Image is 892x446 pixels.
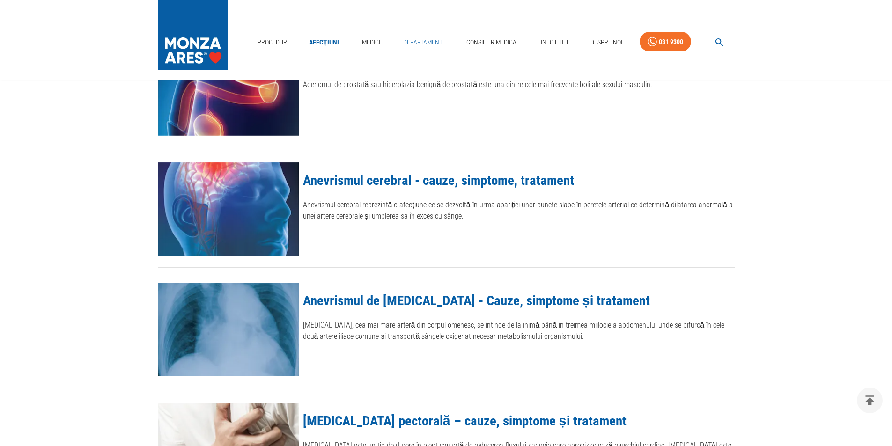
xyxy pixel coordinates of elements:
a: Despre Noi [587,33,626,52]
a: Departamente [399,33,450,52]
a: 031 9300 [640,32,691,52]
a: Proceduri [254,33,292,52]
a: Anevrismul de [MEDICAL_DATA] - Cauze, simptome și tratament [303,292,650,308]
a: Afecțiuni [305,33,343,52]
img: Anevrismul de aorta - Cauze, simptome și tratament [158,283,299,376]
img: Adenomul de prostată - cauze, simptome, tratament [158,42,299,136]
a: Consilier Medical [463,33,523,52]
div: 031 9300 [659,36,683,48]
a: Medici [356,33,386,52]
a: Anevrismul cerebral - cauze, simptome, tratament [303,172,574,188]
a: [MEDICAL_DATA] pectorală – cauze, simptome și tratament [303,413,627,429]
p: Adenomul de prostată sau hiperplazia benignă de prostată este una dintre cele mai frecvente boli ... [303,79,735,90]
img: Anevrismul cerebral - cauze, simptome, tratament [158,162,299,256]
p: Anevrismul cerebral reprezintă o afecțiune ce se dezvoltă în urma apariției unor puncte slabe în ... [303,199,735,222]
button: delete [857,388,883,413]
p: [MEDICAL_DATA], cea mai mare arteră din corpul omenesc, se întinde de la inimă până în treimea mi... [303,320,735,342]
a: Info Utile [537,33,574,52]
